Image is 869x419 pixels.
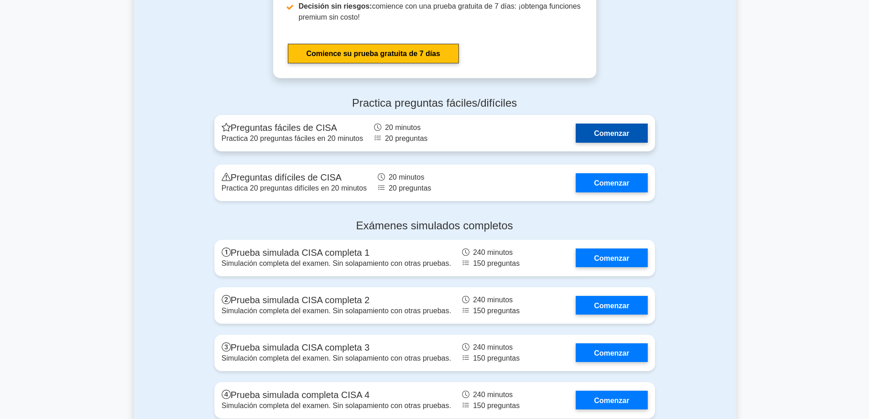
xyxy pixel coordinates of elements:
[576,391,647,409] a: Comenzar
[576,343,647,362] a: Comenzar
[356,219,513,232] font: Exámenes simulados completos
[288,44,459,63] a: Comience su prueba gratuita de 7 días
[576,296,647,315] a: Comenzar
[576,124,647,142] a: Comenzar
[352,97,517,109] font: Practica preguntas fáciles/difíciles
[576,173,647,192] a: Comenzar
[576,248,647,267] a: Comenzar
